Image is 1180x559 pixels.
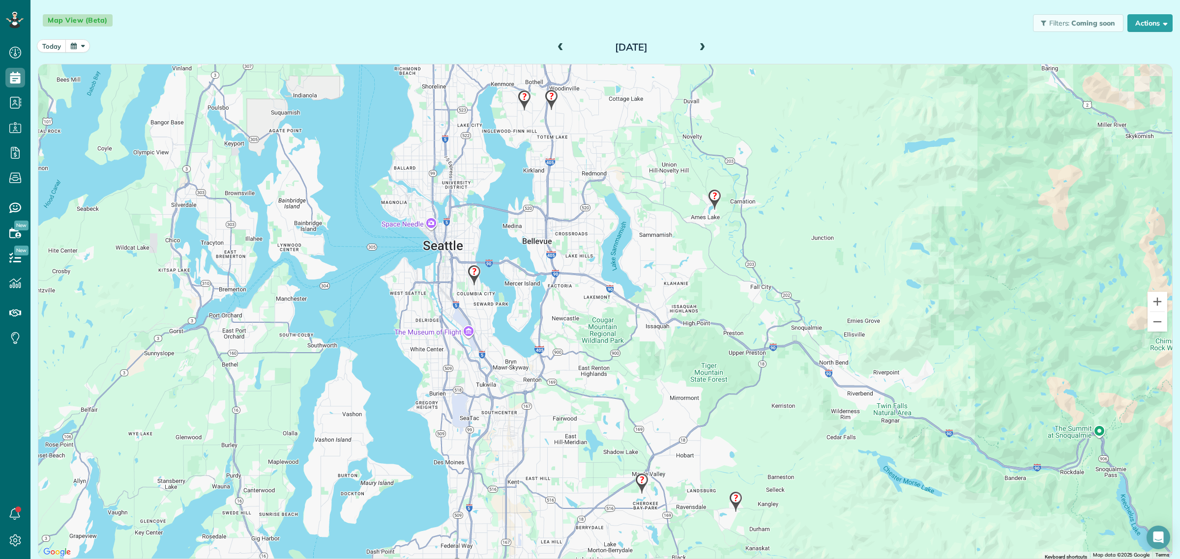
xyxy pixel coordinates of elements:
button: today [37,39,66,53]
span: Map View (Beta) [43,14,113,27]
span: Filters: [1049,19,1070,28]
span: New [14,221,29,230]
span: New [14,246,29,255]
button: Actions [1127,14,1173,32]
span: Coming soon [1071,19,1116,28]
h2: [DATE] [570,42,693,53]
a: Open this area in Google Maps (opens a new window) [41,546,73,559]
a: Terms (opens in new tab) [1155,552,1169,558]
span: Map data ©2025 Google [1093,552,1150,558]
button: Zoom out [1148,312,1167,332]
button: Zoom in [1148,292,1167,311]
div: Open Intercom Messenger [1147,526,1170,549]
img: Google [41,546,73,559]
